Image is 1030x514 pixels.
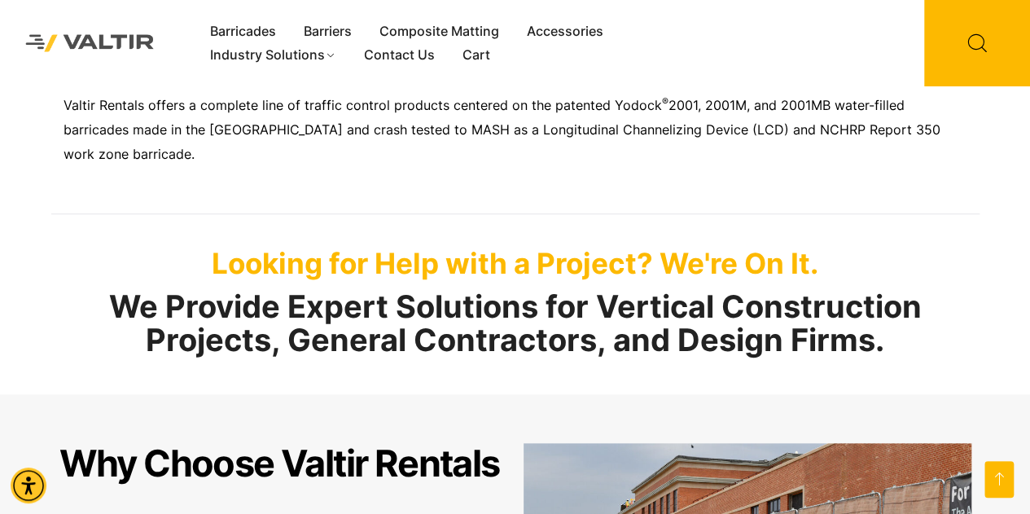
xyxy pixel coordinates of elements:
h2: We Provide Expert Solutions for Vertical Construction Projects, General Contractors, and Design F... [51,290,980,358]
a: Composite Matting [366,19,513,43]
h2: Why Choose Valtir Rentals [59,443,500,484]
span: 2001, 2001M, and 2001MB water-filled barricades made in the [GEOGRAPHIC_DATA] and crash tested to... [64,97,940,162]
sup: ® [662,95,668,108]
a: Cart [449,43,504,68]
p: Looking for Help with a Project? We're On It. [51,246,980,280]
span: Valtir Rentals offers a complete line of traffic control products centered on the patented Yodock [64,97,662,113]
a: Industry Solutions [196,43,350,68]
div: Accessibility Menu [11,468,46,503]
a: Barriers [290,19,366,43]
a: Contact Us [350,43,449,68]
a: Accessories [513,19,617,43]
a: Barricades [196,19,290,43]
a: Open this option [984,461,1014,498]
img: Valtir Rentals [12,21,168,65]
